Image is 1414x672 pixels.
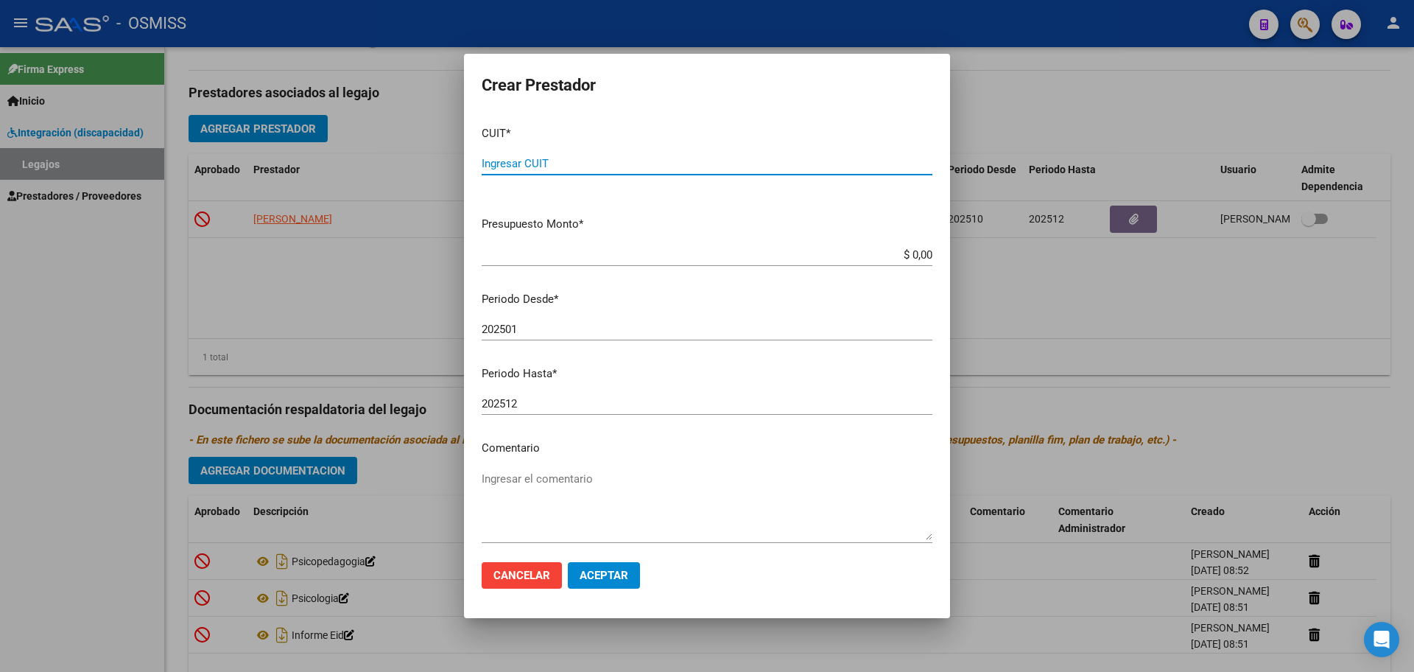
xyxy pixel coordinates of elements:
[1364,622,1399,657] div: Open Intercom Messenger
[482,216,932,233] p: Presupuesto Monto
[482,125,932,142] p: CUIT
[482,291,932,308] p: Periodo Desde
[482,440,932,457] p: Comentario
[493,569,550,582] span: Cancelar
[482,365,932,382] p: Periodo Hasta
[482,71,932,99] h2: Crear Prestador
[568,562,640,589] button: Aceptar
[580,569,628,582] span: Aceptar
[482,562,562,589] button: Cancelar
